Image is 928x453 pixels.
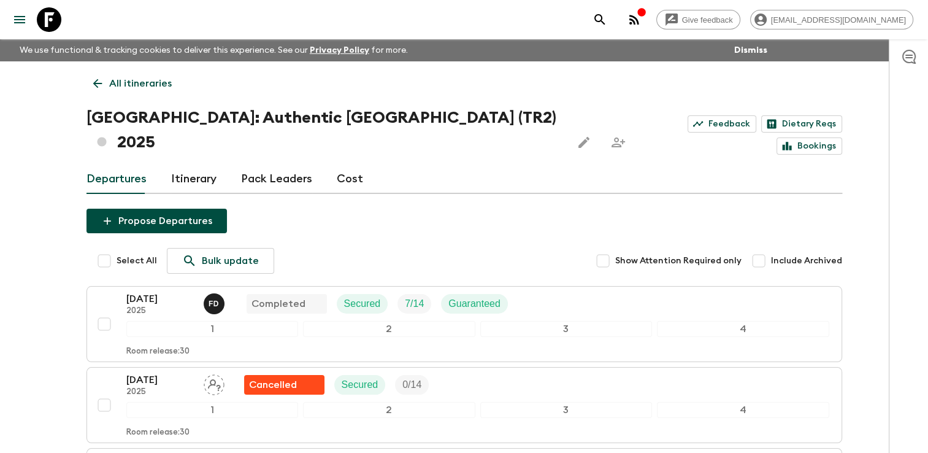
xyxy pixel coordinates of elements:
div: 2 [303,402,475,418]
div: 2 [303,321,475,337]
p: All itineraries [109,76,172,91]
p: Cancelled [249,377,297,392]
a: Give feedback [656,10,740,29]
p: [DATE] [126,373,194,387]
div: [EMAIL_ADDRESS][DOMAIN_NAME] [750,10,913,29]
p: 2025 [126,306,194,316]
a: Departures [86,165,147,194]
h1: [GEOGRAPHIC_DATA]: Authentic [GEOGRAPHIC_DATA] (TR2) 2025 [86,106,562,155]
div: Secured [334,375,386,395]
a: Feedback [688,115,756,133]
button: Propose Departures [86,209,227,233]
p: We use functional & tracking cookies to deliver this experience. See our for more. [15,39,413,61]
a: Bookings [777,137,842,155]
p: 2025 [126,387,194,397]
a: Privacy Policy [310,46,369,55]
button: search adventures [588,7,612,32]
div: 4 [657,402,829,418]
a: Itinerary [171,165,217,194]
p: Bulk update [202,254,259,268]
button: [DATE]2025Fatih DeveliCompletedSecuredTrip FillGuaranteed1234Room release:30 [86,286,842,362]
div: Flash Pack cancellation [244,375,324,395]
p: Secured [344,296,381,311]
p: Completed [251,296,305,311]
div: 3 [480,321,653,337]
button: Edit this itinerary [572,130,596,155]
span: Select All [117,255,157,267]
div: 1 [126,402,299,418]
a: Pack Leaders [241,165,312,194]
a: Cost [337,165,363,194]
a: All itineraries [86,71,178,96]
a: Bulk update [167,248,274,274]
div: Trip Fill [397,294,431,314]
p: 7 / 14 [405,296,424,311]
span: Fatih Develi [204,297,227,307]
div: Secured [337,294,388,314]
span: Assign pack leader [204,378,224,388]
button: menu [7,7,32,32]
p: Guaranteed [448,296,500,311]
div: 4 [657,321,829,337]
p: Room release: 30 [126,347,190,357]
a: Dietary Reqs [761,115,842,133]
p: Room release: 30 [126,428,190,438]
div: 3 [480,402,653,418]
button: Dismiss [731,42,770,59]
span: Share this itinerary [606,130,631,155]
p: Secured [342,377,378,392]
div: Trip Fill [395,375,429,395]
button: [DATE]2025Assign pack leaderFlash Pack cancellationSecuredTrip Fill1234Room release:30 [86,367,842,443]
div: 1 [126,321,299,337]
p: 0 / 14 [402,377,421,392]
p: [DATE] [126,292,194,306]
span: Show Attention Required only [615,255,742,267]
span: Include Archived [771,255,842,267]
span: [EMAIL_ADDRESS][DOMAIN_NAME] [764,15,913,25]
span: Give feedback [675,15,740,25]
